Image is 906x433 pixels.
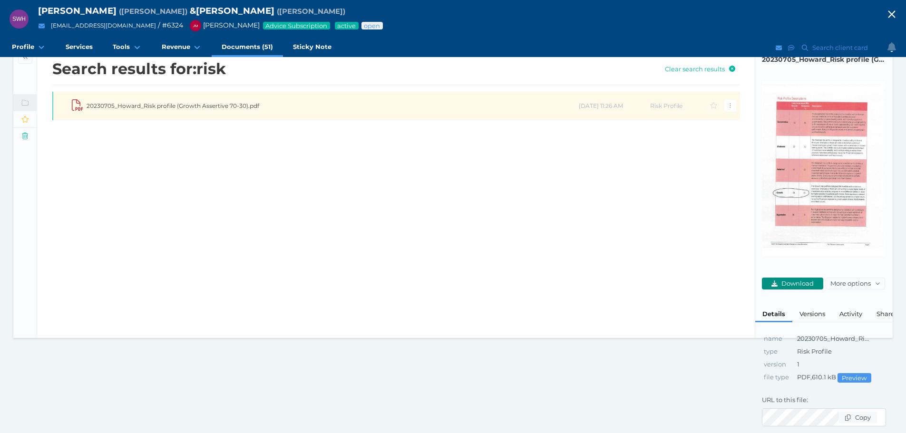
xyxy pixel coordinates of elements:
[190,5,274,16] span: & [PERSON_NAME]
[838,373,871,383] button: Preview
[265,22,328,29] span: Advice Subscription
[185,21,260,29] span: [PERSON_NAME]
[2,38,56,57] a: Profile
[762,396,886,408] label: URL to this file:
[337,22,357,29] span: Service package status: Active service agreement in place
[810,44,872,51] span: Search client card
[838,374,871,382] span: Preview
[36,20,48,32] button: Email
[579,102,623,109] span: [DATE] 11:26 AM
[764,335,782,342] span: This is the file name
[113,43,130,51] span: Tools
[52,60,645,78] h2: Search results for: risk
[762,278,823,289] button: Download
[661,65,727,73] span: Clear search results
[119,7,187,16] span: Preferred name
[792,306,832,322] div: Versions
[38,5,117,16] span: [PERSON_NAME]
[853,414,875,421] span: Copy
[158,21,183,29] span: / # 6324
[152,38,212,57] a: Revenue
[162,43,190,51] span: Revenue
[650,92,707,120] td: Risk Profile
[10,10,29,29] div: Steven William Howard
[190,20,201,31] div: Jonathon Martino
[755,306,792,322] div: Details
[797,373,871,381] span: PDF , 610.1 kB
[826,278,885,289] button: More options
[762,55,886,65] span: Click to copy file name to clipboard
[56,38,103,57] a: Services
[222,43,273,51] span: Documents (51)
[762,55,886,65] span: 20230705_Howard_Risk profile (Growth Assertive 70-30).pdf
[764,373,789,381] span: Current version's file type and size
[787,42,796,54] button: SMS
[764,347,778,355] span: This is the type of document (not file type)
[661,63,740,75] button: Clear search results
[86,92,578,120] td: 20230705_Howard_Risk profile (Growth Assertive 70-30).pdf
[212,38,283,57] a: Documents (51)
[797,360,799,368] span: 1
[293,43,331,51] span: Sticky Note
[779,279,818,287] span: Download
[826,279,873,287] span: More options
[193,24,198,28] span: JM
[797,347,832,355] span: Risk Profile
[774,42,784,54] button: Email
[869,306,902,322] div: Share
[764,360,786,368] span: This is the version of file that's in use
[51,22,156,29] a: [EMAIL_ADDRESS][DOMAIN_NAME]
[66,43,93,51] span: Services
[277,7,345,16] span: Preferred name
[797,335,869,342] span: 20230705_Howard_Ri...
[839,412,877,423] button: Copy
[12,16,26,22] span: SWH
[832,306,869,322] div: Activity
[12,43,34,51] span: Profile
[798,42,873,54] button: Search client card
[363,22,381,29] span: Advice status: Review not yet booked in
